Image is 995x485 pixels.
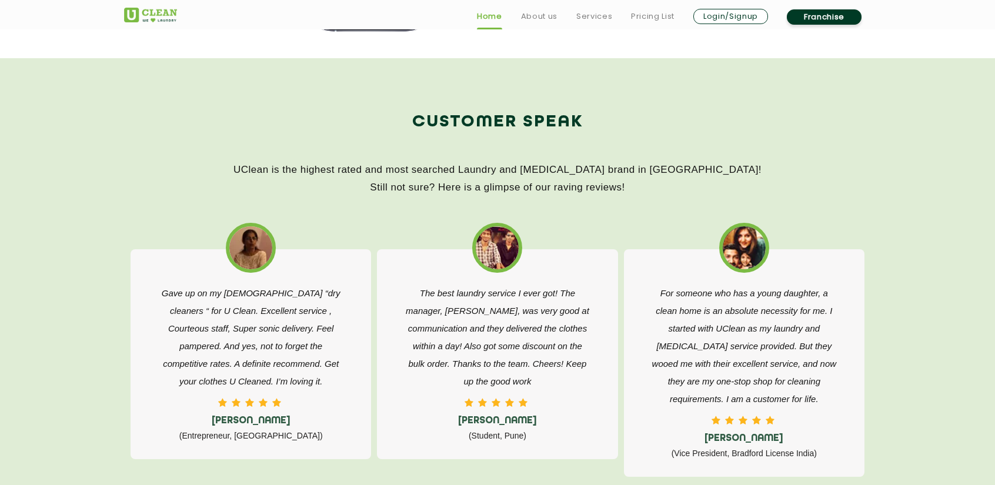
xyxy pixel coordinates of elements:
[693,9,768,24] a: Login/Signup
[157,285,345,390] p: Gave up on my [DEMOGRAPHIC_DATA] “dry cleaners “ for U Clean. Excellent service , Courteous staff...
[157,427,345,444] p: (Entrepreneur, [GEOGRAPHIC_DATA])
[787,9,862,25] a: Franchise
[403,427,591,444] p: (Student, Pune)
[521,9,557,24] a: About us
[229,226,272,269] img: best laundry nearme
[576,9,612,24] a: Services
[476,226,519,269] img: best dry cleaning near me
[631,9,675,24] a: Pricing List
[477,9,502,24] a: Home
[650,444,838,462] p: (Vice President, Bradford License India)
[124,108,871,136] h2: Customer Speak
[403,285,591,390] p: The best laundry service I ever got! The manager, [PERSON_NAME], was very good at communication a...
[650,285,838,408] p: For someone who has a young daughter, a clean home is an absolute necessity for me. I started wit...
[124,161,871,196] p: UClean is the highest rated and most searched Laundry and [MEDICAL_DATA] brand in [GEOGRAPHIC_DAT...
[403,416,591,427] h5: [PERSON_NAME]
[157,416,345,427] h5: [PERSON_NAME]
[650,433,838,444] h5: [PERSON_NAME]
[124,8,177,22] img: UClean Laundry and Dry Cleaning
[723,226,766,269] img: affordable dry cleaning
